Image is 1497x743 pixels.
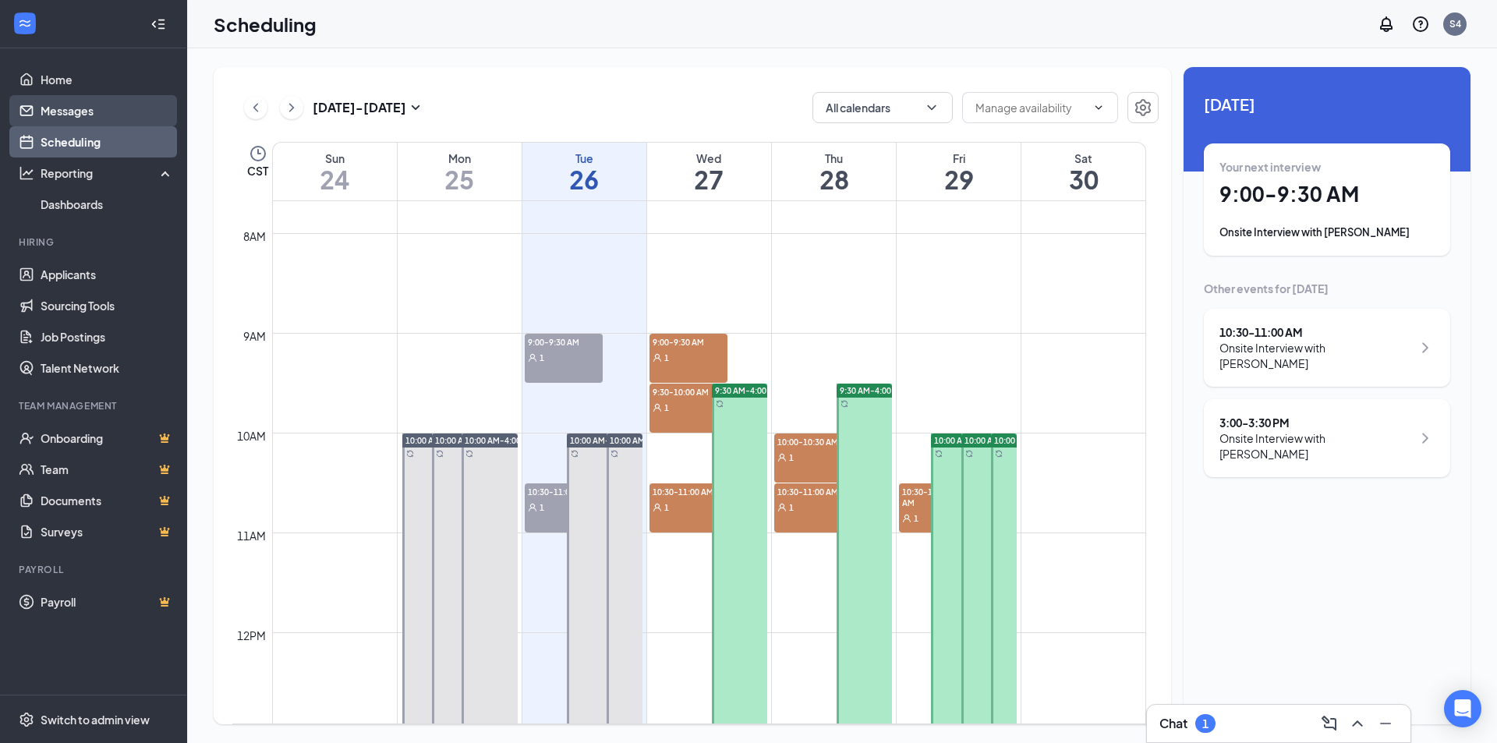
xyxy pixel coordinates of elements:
[774,483,852,499] span: 10:30-11:00 AM
[653,503,662,512] svg: User
[41,290,174,321] a: Sourcing Tools
[570,435,639,446] span: 10:00 AM-4:00 PM
[1204,281,1450,296] div: Other events for [DATE]
[19,563,171,576] div: Payroll
[841,400,848,408] svg: Sync
[649,483,727,499] span: 10:30-11:00 AM
[649,384,727,399] span: 9:30-10:00 AM
[772,143,896,200] a: August 28, 2025
[540,502,544,513] span: 1
[789,452,794,463] span: 1
[1219,181,1435,207] h1: 9:00 - 9:30 AM
[1219,324,1412,340] div: 10:30 - 11:00 AM
[234,627,269,644] div: 12pm
[1345,711,1370,736] button: ChevronUp
[240,228,269,245] div: 8am
[435,435,504,446] span: 10:00 AM-4:00 PM
[41,259,174,290] a: Applicants
[1320,714,1339,733] svg: ComposeMessage
[897,143,1021,200] a: August 29, 2025
[528,353,537,363] svg: User
[964,435,1034,446] span: 10:00 AM-4:00 PM
[528,503,537,512] svg: User
[150,16,166,32] svg: Collapse
[1444,690,1481,727] div: Open Intercom Messenger
[1411,15,1430,34] svg: QuestionInfo
[789,502,794,513] span: 1
[1317,711,1342,736] button: ComposeMessage
[240,327,269,345] div: 9am
[777,453,787,462] svg: User
[975,99,1086,116] input: Manage availability
[840,385,904,396] span: 9:30 AM-4:00 PM
[280,96,303,119] button: ChevronRight
[436,450,444,458] svg: Sync
[902,514,911,523] svg: User
[1204,92,1450,116] span: [DATE]
[934,435,1003,446] span: 10:00 AM-4:00 PM
[406,450,414,458] svg: Sync
[1416,338,1435,357] svg: ChevronRight
[995,450,1003,458] svg: Sync
[664,352,669,363] span: 1
[41,165,175,181] div: Reporting
[244,96,267,119] button: ChevronLeft
[465,435,534,446] span: 10:00 AM-4:00 PM
[41,95,174,126] a: Messages
[777,503,787,512] svg: User
[405,435,475,446] span: 10:00 AM-4:00 PM
[1021,166,1145,193] h1: 30
[1092,101,1105,114] svg: ChevronDown
[273,150,397,166] div: Sun
[716,400,724,408] svg: Sync
[41,586,174,617] a: PayrollCrown
[1449,17,1461,30] div: S4
[653,353,662,363] svg: User
[1348,714,1367,733] svg: ChevronUp
[17,16,33,31] svg: WorkstreamLogo
[398,150,522,166] div: Mon
[540,352,544,363] span: 1
[664,502,669,513] span: 1
[1202,717,1209,731] div: 1
[273,143,397,200] a: August 24, 2025
[19,235,171,249] div: Hiring
[897,166,1021,193] h1: 29
[465,450,473,458] svg: Sync
[19,712,34,727] svg: Settings
[41,712,150,727] div: Switch to admin view
[41,516,174,547] a: SurveysCrown
[653,403,662,412] svg: User
[897,150,1021,166] div: Fri
[664,402,669,413] span: 1
[935,450,943,458] svg: Sync
[1219,159,1435,175] div: Your next interview
[1219,430,1412,462] div: Onsite Interview with [PERSON_NAME]
[1134,98,1152,117] svg: Settings
[924,100,940,115] svg: ChevronDown
[41,64,174,95] a: Home
[247,163,268,179] span: CST
[214,11,317,37] h1: Scheduling
[571,450,579,458] svg: Sync
[234,427,269,444] div: 10am
[525,483,603,499] span: 10:30-11:00 AM
[398,143,522,200] a: August 25, 2025
[772,166,896,193] h1: 28
[647,150,771,166] div: Wed
[647,143,771,200] a: August 27, 2025
[1373,711,1398,736] button: Minimize
[522,143,646,200] a: August 26, 2025
[41,485,174,516] a: DocumentsCrown
[610,450,618,458] svg: Sync
[774,433,852,449] span: 10:00-10:30 AM
[284,98,299,117] svg: ChevronRight
[1021,143,1145,200] a: August 30, 2025
[715,385,780,396] span: 9:30 AM-4:00 PM
[914,513,918,524] span: 1
[248,98,264,117] svg: ChevronLeft
[1127,92,1159,123] button: Settings
[1416,429,1435,448] svg: ChevronRight
[1219,415,1412,430] div: 3:00 - 3:30 PM
[522,166,646,193] h1: 26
